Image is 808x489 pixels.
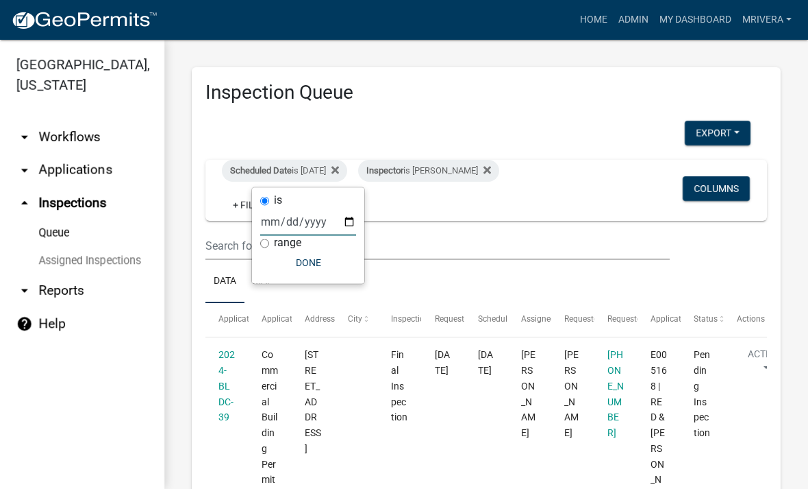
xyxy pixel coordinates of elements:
[607,314,670,324] span: Requestor Phone
[378,303,421,336] datatable-header-cell: Inspection Type
[737,347,793,381] button: Action
[683,176,750,201] button: Columns
[694,314,718,324] span: Status
[594,303,637,336] datatable-header-cell: Requestor Phone
[230,165,292,176] span: Scheduled Date
[244,260,281,304] a: Map
[16,129,33,145] i: arrow_drop_down
[366,165,403,176] span: Inspector
[478,314,537,324] span: Scheduled Time
[607,349,624,438] a: [PHONE_NUMBER]
[575,7,613,33] a: Home
[222,160,347,182] div: is [DATE]
[335,303,378,336] datatable-header-cell: City
[685,121,750,145] button: Export
[637,303,681,336] datatable-header-cell: Application Description
[391,314,449,324] span: Inspection Type
[564,314,626,324] span: Requestor Name
[16,315,33,332] i: help
[613,7,654,33] a: Admin
[205,260,244,304] a: Data
[654,7,737,33] a: My Dashboard
[737,314,765,324] span: Actions
[16,195,33,211] i: arrow_drop_up
[391,349,407,422] span: Final Inspection
[435,349,450,376] span: 10/13/2025
[348,314,362,324] span: City
[651,314,737,324] span: Application Description
[464,303,507,336] datatable-header-cell: Scheduled Time
[694,349,710,438] span: Pending Inspection
[262,349,278,485] span: Commercial Building Permit
[724,303,767,336] datatable-header-cell: Actions
[305,349,321,454] span: 112 N JEFFERSON AVE
[249,303,292,336] datatable-header-cell: Application Type
[218,349,235,422] a: 2024-BLDC-39
[218,314,261,324] span: Application
[292,303,335,336] datatable-header-cell: Address
[607,349,624,438] span: 678-858-5725
[274,237,301,248] label: range
[274,195,282,206] label: is
[478,347,495,379] div: [DATE]
[421,303,464,336] datatable-header-cell: Requested Date
[358,160,499,182] div: is [PERSON_NAME]
[16,162,33,178] i: arrow_drop_down
[205,81,767,104] h3: Inspection Queue
[205,232,670,260] input: Search for inspections
[521,349,535,438] span: Michele Rivera
[260,250,356,275] button: Done
[737,7,797,33] a: mrivera
[222,193,281,217] a: + Filter
[435,314,492,324] span: Requested Date
[521,314,592,324] span: Assigned Inspector
[262,314,324,324] span: Application Type
[305,314,335,324] span: Address
[564,349,579,438] span: Donald Epperson
[551,303,594,336] datatable-header-cell: Requestor Name
[16,283,33,299] i: arrow_drop_down
[681,303,724,336] datatable-header-cell: Status
[205,303,249,336] datatable-header-cell: Application
[507,303,551,336] datatable-header-cell: Assigned Inspector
